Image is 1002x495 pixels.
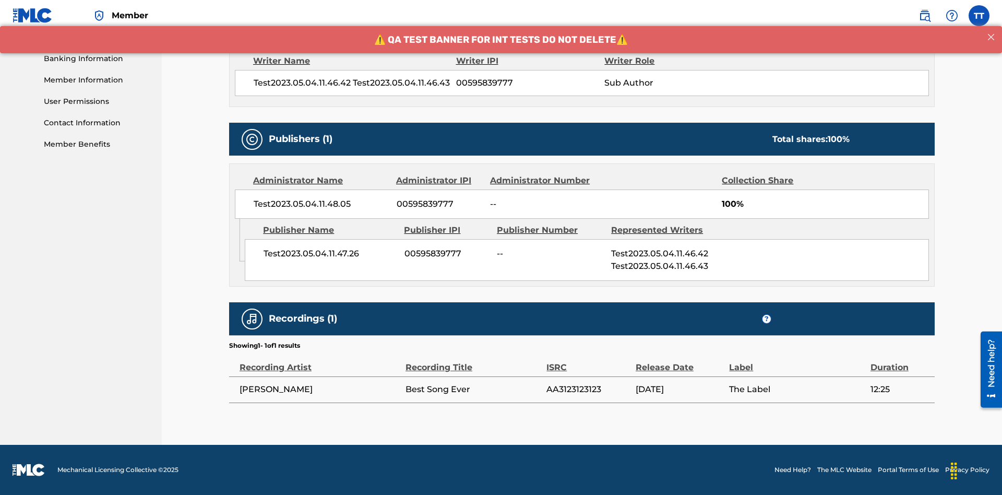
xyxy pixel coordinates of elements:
[44,75,149,86] a: Member Information
[828,134,850,144] span: 100 %
[762,315,771,323] span: ?
[546,383,630,396] span: AA3123123123
[253,55,456,67] div: Writer Name
[240,350,400,374] div: Recording Artist
[374,8,628,19] span: ⚠️ QA TEST BANNER FOR INT TESTS DO NOT DELETE⚠️
[611,249,708,271] span: Test2023.05.04.11.46.42 Test2023.05.04.11.46.43
[918,9,931,22] img: search
[497,247,603,260] span: --
[264,247,397,260] span: Test2023.05.04.11.47.26
[497,224,603,237] div: Publisher Number
[870,383,929,396] span: 12:25
[729,383,865,396] span: The Label
[490,198,598,210] span: --
[456,55,605,67] div: Writer IPI
[404,224,489,237] div: Publisher IPI
[490,174,598,187] div: Administrator Number
[870,350,929,374] div: Duration
[973,327,1002,413] iframe: Resource Center
[774,465,811,475] a: Need Help?
[772,133,850,146] div: Total shares:
[93,9,105,22] img: Top Rightsholder
[13,8,53,23] img: MLC Logo
[44,139,149,150] a: Member Benefits
[57,465,178,475] span: Mechanical Licensing Collective © 2025
[969,5,989,26] div: User Menu
[263,224,396,237] div: Publisher Name
[269,313,337,325] h5: Recordings (1)
[950,445,1002,495] iframe: Chat Widget
[405,383,541,396] span: Best Song Ever
[254,77,456,89] span: Test2023.05.04.11.46.42 Test2023.05.04.11.46.43
[611,224,718,237] div: Represented Writers
[456,77,604,89] span: 00595839777
[269,133,332,145] h5: Publishers (1)
[722,174,823,187] div: Collection Share
[13,464,45,476] img: logo
[229,341,300,350] p: Showing 1 - 1 of 1 results
[722,198,928,210] span: 100%
[636,383,724,396] span: [DATE]
[604,77,739,89] span: Sub Author
[112,9,148,21] span: Member
[878,465,939,475] a: Portal Terms of Use
[253,174,388,187] div: Administrator Name
[946,9,958,22] img: help
[946,455,962,487] div: Drag
[604,55,739,67] div: Writer Role
[546,350,630,374] div: ISRC
[246,313,258,325] img: Recordings
[405,350,541,374] div: Recording Title
[246,133,258,146] img: Publishers
[44,53,149,64] a: Banking Information
[44,96,149,107] a: User Permissions
[817,465,872,475] a: The MLC Website
[729,350,865,374] div: Label
[44,117,149,128] a: Contact Information
[254,198,389,210] span: Test2023.05.04.11.48.05
[240,383,400,396] span: [PERSON_NAME]
[941,5,962,26] div: Help
[404,247,489,260] span: 00595839777
[636,350,724,374] div: Release Date
[397,198,483,210] span: 00595839777
[914,5,935,26] a: Public Search
[396,174,482,187] div: Administrator IPI
[945,465,989,475] a: Privacy Policy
